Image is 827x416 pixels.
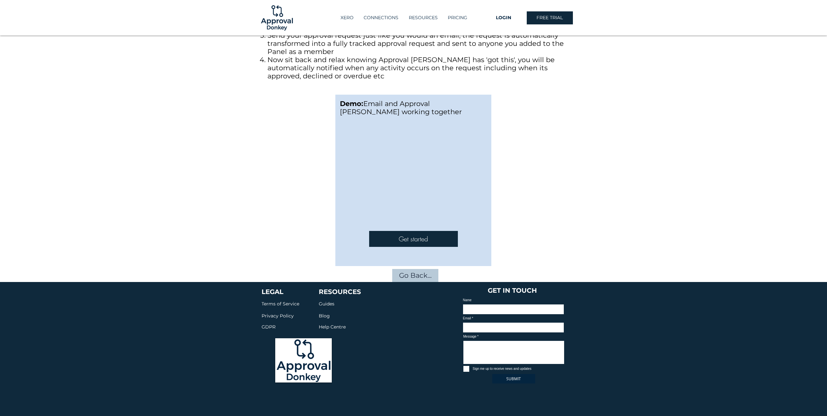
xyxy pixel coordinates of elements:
[399,235,428,244] span: Get started
[506,376,521,382] span: SUBMIT
[536,15,563,21] span: FREE TRIAL
[445,12,471,23] p: PRICING
[267,31,564,56] span: Send your approval request just like you would an email, the request is automatically transformed...
[369,231,458,247] a: Get started
[360,12,402,23] p: CONNECTIONS
[358,12,404,23] a: CONNECTIONS
[337,12,357,23] p: XERO
[262,288,283,296] a: LEGAL
[262,300,299,307] a: Terms of Service
[319,288,361,296] span: RESOURCES
[392,269,438,282] a: Go Back...
[319,313,330,319] span: Blog
[463,299,564,302] label: Name
[262,313,294,319] span: Privacy Policy
[259,0,294,35] img: Logo-01.png
[335,12,358,23] a: XERO
[262,323,276,330] a: GDPR
[473,367,532,370] span: Sign me up to receive news and updates
[443,12,472,23] a: PRICING
[527,11,573,24] a: FREE TRIAL
[335,121,491,212] iframe: External YouTube
[319,324,346,330] span: Help Centre
[275,338,332,382] img: Logo-01_edited.png
[319,300,334,307] a: Guides
[399,271,432,280] span: Go Back...
[267,56,555,80] span: Now sit back and relax knowing Approval [PERSON_NAME] has 'got this', you will be automatically n...
[262,301,299,307] span: Terms of Service
[319,301,334,307] span: Guides
[319,323,346,330] a: Help Centre
[492,374,535,383] button: SUBMIT
[262,312,294,319] a: Privacy Policy
[340,100,462,116] span: Email and Approval [PERSON_NAME] working together
[488,287,537,294] span: GET IN TOUCH
[406,12,441,23] p: RESOURCES
[262,324,276,330] span: GDPR
[404,12,443,23] div: RESOURCES
[340,100,363,108] span: Demo:
[496,15,511,21] span: LOGIN
[463,317,564,320] label: Email
[481,11,527,24] a: LOGIN
[319,312,330,319] a: Blog
[327,12,481,23] nav: Site
[463,335,564,338] label: Message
